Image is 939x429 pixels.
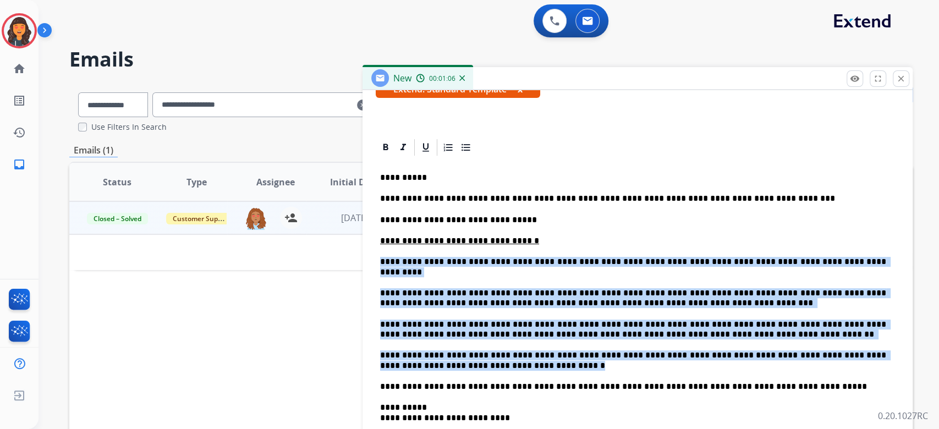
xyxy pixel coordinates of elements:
img: avatar [4,15,35,46]
div: Ordered List [440,139,457,156]
span: Assignee [256,175,295,189]
span: 00:01:06 [429,74,455,83]
mat-icon: fullscreen [873,74,883,84]
mat-icon: clear [357,98,368,112]
mat-icon: history [13,126,26,139]
mat-icon: person_add [284,211,298,224]
span: Customer Support [166,213,238,224]
span: Status [103,175,131,189]
span: Initial Date [330,175,379,189]
mat-icon: remove_red_eye [850,74,860,84]
mat-icon: home [13,62,26,75]
p: 0.20.1027RC [878,409,928,422]
mat-icon: close [896,74,906,84]
mat-icon: list_alt [13,94,26,107]
label: Use Filters In Search [91,122,167,133]
div: Italic [395,139,411,156]
span: New [393,72,411,84]
mat-icon: inbox [13,158,26,171]
div: Underline [418,139,434,156]
div: Bold [377,139,394,156]
span: Closed – Solved [87,213,148,224]
div: Bullet List [458,139,474,156]
h2: Emails [69,48,913,70]
span: Type [186,175,207,189]
span: [DATE] [341,212,368,224]
img: agent-avatar [245,207,267,230]
p: Emails (1) [69,144,118,157]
